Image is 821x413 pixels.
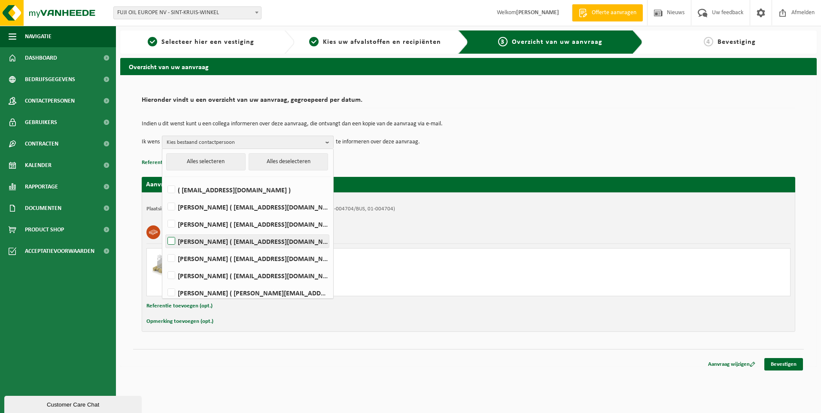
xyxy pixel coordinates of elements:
span: Documenten [25,197,61,219]
label: [PERSON_NAME] ( [EMAIL_ADDRESS][DOMAIN_NAME] ) [166,269,329,282]
button: Alles selecteren [166,153,246,170]
span: Dashboard [25,47,57,69]
span: Kies bestaand contactpersoon [167,136,322,149]
h2: Overzicht van uw aanvraag [120,58,817,75]
span: FUJI OIL EUROPE NV - SINT-KRUIS-WINKEL [113,6,262,19]
span: Offerte aanvragen [590,9,639,17]
a: Offerte aanvragen [572,4,643,21]
span: Gebruikers [25,112,57,133]
p: Indien u dit wenst kunt u een collega informeren over deze aanvraag, die ontvangt dan een kopie v... [142,121,795,127]
strong: Plaatsingsadres: [146,206,184,212]
span: Contracten [25,133,58,155]
span: Kies uw afvalstoffen en recipiënten [323,39,441,46]
span: Kalender [25,155,52,176]
p: Ik wens [142,136,160,149]
iframe: chat widget [4,394,143,413]
span: Overzicht van uw aanvraag [512,39,602,46]
span: 1 [148,37,157,46]
div: Aantal leveren: 0 [185,285,503,292]
span: Acceptatievoorwaarden [25,240,94,262]
span: Navigatie [25,26,52,47]
label: [PERSON_NAME] ( [EMAIL_ADDRESS][DOMAIN_NAME] ) [166,235,329,248]
a: 2Kies uw afvalstoffen en recipiënten [299,37,452,47]
label: [PERSON_NAME] ( [EMAIL_ADDRESS][DOMAIN_NAME] ) [166,218,329,231]
h2: Hieronder vindt u een overzicht van uw aanvraag, gegroepeerd per datum. [142,97,795,108]
div: Aantal ophalen : 1 [185,278,503,285]
span: 2 [309,37,319,46]
span: 3 [498,37,508,46]
span: 4 [704,37,713,46]
span: Rapportage [25,176,58,197]
span: Bevestiging [718,39,756,46]
span: Product Shop [25,219,64,240]
button: Kies bestaand contactpersoon [162,136,334,149]
strong: [PERSON_NAME] [516,9,559,16]
label: ( [EMAIL_ADDRESS][DOMAIN_NAME] ) [166,183,329,196]
p: te informeren over deze aanvraag. [336,136,420,149]
span: FUJI OIL EUROPE NV - SINT-KRUIS-WINKEL [114,7,261,19]
img: LP-PA-00000-WDN-11.png [151,253,177,279]
span: Bedrijfsgegevens [25,69,75,90]
button: Referentie toevoegen (opt.) [146,301,213,312]
strong: Aanvraag voor [DATE] [146,181,210,188]
label: [PERSON_NAME] ( [EMAIL_ADDRESS][DOMAIN_NAME] ) [166,200,329,213]
button: Alles deselecteren [249,153,328,170]
a: Bevestigen [764,358,803,370]
label: [PERSON_NAME] ( [PERSON_NAME][EMAIL_ADDRESS][DOMAIN_NAME] ) [166,286,329,299]
button: Referentie toevoegen (opt.) [142,157,208,168]
a: Aanvraag wijzigen [702,358,762,370]
label: [PERSON_NAME] ( [EMAIL_ADDRESS][DOMAIN_NAME] ) [166,252,329,265]
span: Contactpersonen [25,90,75,112]
div: Ophalen en plaatsen lege [185,267,503,273]
button: Opmerking toevoegen (opt.) [146,316,213,327]
span: Selecteer hier een vestiging [161,39,254,46]
a: 1Selecteer hier een vestiging [125,37,277,47]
